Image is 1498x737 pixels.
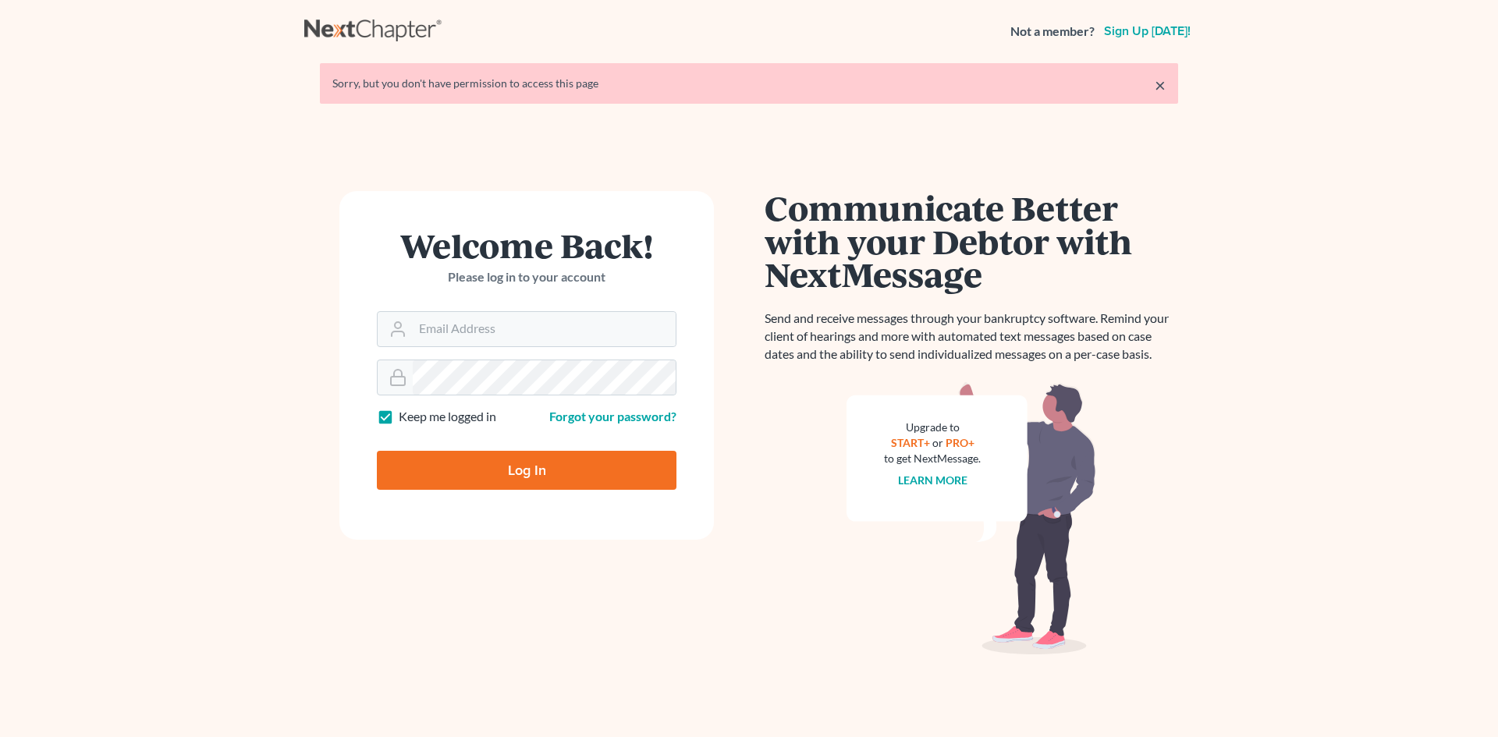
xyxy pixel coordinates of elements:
a: START+ [891,436,930,449]
span: or [932,436,943,449]
div: Sorry, but you don't have permission to access this page [332,76,1166,91]
a: PRO+ [946,436,974,449]
div: to get NextMessage. [884,451,981,466]
h1: Welcome Back! [377,229,676,262]
a: Sign up [DATE]! [1101,25,1194,37]
label: Keep me logged in [399,408,496,426]
div: Upgrade to [884,420,981,435]
p: Please log in to your account [377,268,676,286]
h1: Communicate Better with your Debtor with NextMessage [765,191,1178,291]
input: Email Address [413,312,676,346]
strong: Not a member? [1010,23,1095,41]
img: nextmessage_bg-59042aed3d76b12b5cd301f8e5b87938c9018125f34e5fa2b7a6b67550977c72.svg [847,382,1096,655]
a: Forgot your password? [549,409,676,423]
input: Log In [377,451,676,490]
p: Send and receive messages through your bankruptcy software. Remind your client of hearings and mo... [765,310,1178,363]
a: × [1155,76,1166,94]
a: Learn more [898,473,967,487]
